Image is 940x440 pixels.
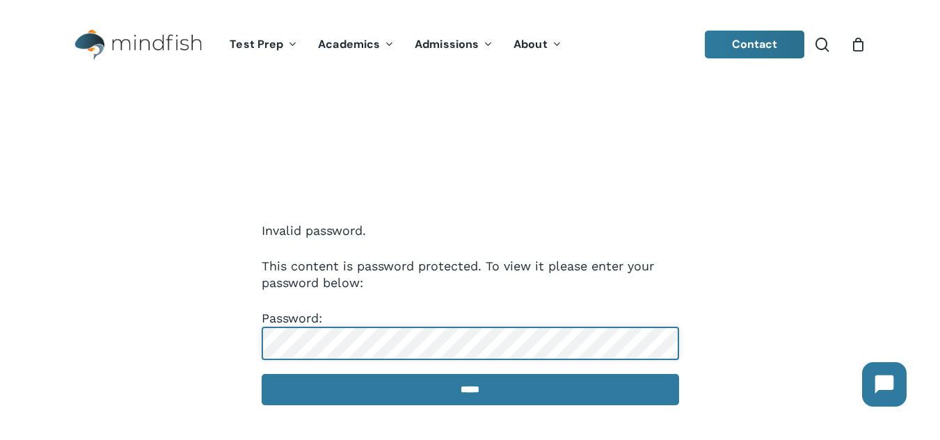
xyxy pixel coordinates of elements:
p: This content is password protected. To view it please enter your password below: [262,258,679,310]
span: Contact [732,37,778,51]
a: Contact [705,31,805,58]
a: Admissions [404,39,503,51]
span: About [513,37,548,51]
a: About [503,39,572,51]
a: Cart [850,37,866,52]
header: Main Menu [56,19,884,71]
p: Invalid password. [262,222,679,258]
label: Password: [262,311,679,350]
a: Academics [308,39,404,51]
a: Test Prep [219,39,308,51]
span: Admissions [415,37,479,51]
span: Academics [318,37,380,51]
input: Password: [262,327,679,360]
span: Test Prep [230,37,283,51]
iframe: Chatbot [848,348,921,421]
nav: Main Menu [219,19,571,71]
